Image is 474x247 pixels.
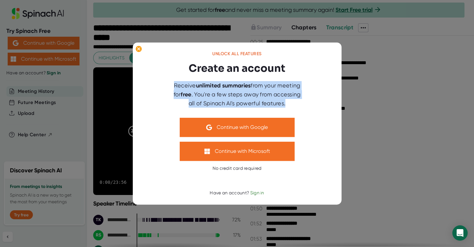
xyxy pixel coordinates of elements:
div: Unlock all features [212,51,262,57]
b: free [181,91,191,98]
div: Receive from your meeting for . You're a few steps away from accessing all of Spinach AI's powerf... [170,81,304,108]
b: unlimited summaries [196,82,251,89]
button: Continue with Google [180,118,295,137]
img: Aehbyd4JwY73AAAAAElFTkSuQmCC [206,124,212,130]
div: No credit card required [213,166,262,171]
button: Continue with Microsoft [180,142,295,161]
div: Open Intercom Messenger [452,225,468,241]
h3: Create an account [189,61,285,76]
span: Sign in [250,190,264,195]
div: Have an account? [210,190,264,196]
